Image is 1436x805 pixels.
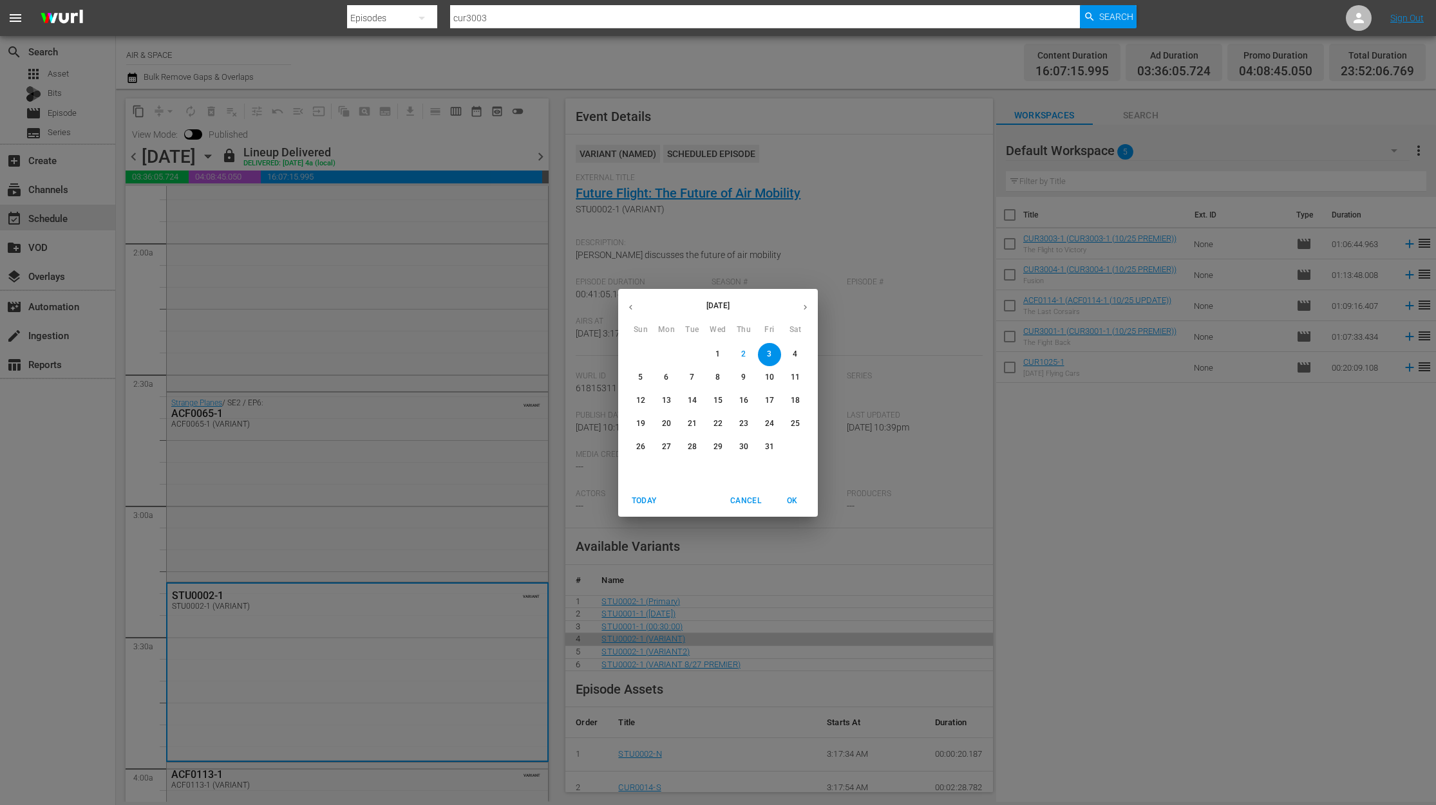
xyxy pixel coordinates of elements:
[784,324,807,337] span: Sat
[713,395,723,406] p: 15
[765,395,774,406] p: 17
[681,366,704,389] button: 7
[655,366,678,389] button: 6
[688,418,697,429] p: 21
[784,343,807,366] button: 4
[706,389,730,412] button: 15
[758,389,781,412] button: 17
[636,395,645,406] p: 12
[767,349,771,360] p: 3
[706,343,730,366] button: 1
[636,418,645,429] p: 19
[662,395,671,406] p: 13
[791,395,800,406] p: 18
[713,441,723,452] p: 29
[765,372,774,383] p: 10
[681,436,704,459] button: 28
[655,389,678,412] button: 13
[725,490,766,512] button: Cancel
[636,441,645,452] p: 26
[765,418,774,429] p: 24
[629,324,652,337] span: Sun
[739,441,748,452] p: 30
[690,372,694,383] p: 7
[706,436,730,459] button: 29
[758,412,781,436] button: 24
[732,343,755,366] button: 2
[758,436,781,459] button: 31
[8,10,23,26] span: menu
[771,490,813,512] button: OK
[706,366,730,389] button: 8
[739,418,748,429] p: 23
[706,412,730,436] button: 22
[628,494,659,508] span: Today
[1390,13,1424,23] a: Sign Out
[784,366,807,389] button: 11
[741,349,746,360] p: 2
[638,372,643,383] p: 5
[730,494,761,508] span: Cancel
[739,395,748,406] p: 16
[732,389,755,412] button: 16
[681,324,704,337] span: Tue
[681,389,704,412] button: 14
[713,418,723,429] p: 22
[715,372,720,383] p: 8
[31,3,93,33] img: ans4CAIJ8jUAAAAAAAAAAAAAAAAAAAAAAAAgQb4GAAAAAAAAAAAAAAAAAAAAAAAAJMjXAAAAAAAAAAAAAAAAAAAAAAAAgAT5G...
[706,324,730,337] span: Wed
[681,412,704,436] button: 21
[629,366,652,389] button: 5
[623,490,665,512] button: Today
[777,494,808,508] span: OK
[758,366,781,389] button: 10
[741,372,746,383] p: 9
[655,412,678,436] button: 20
[688,441,697,452] p: 28
[784,412,807,436] button: 25
[732,436,755,459] button: 30
[629,389,652,412] button: 12
[791,372,800,383] p: 11
[758,343,781,366] button: 3
[732,412,755,436] button: 23
[791,418,800,429] p: 25
[662,418,671,429] p: 20
[715,349,720,360] p: 1
[629,436,652,459] button: 26
[655,324,678,337] span: Mon
[732,366,755,389] button: 9
[655,436,678,459] button: 27
[784,389,807,412] button: 18
[688,395,697,406] p: 14
[662,441,671,452] p: 27
[765,441,774,452] p: 31
[643,300,793,311] p: [DATE]
[758,324,781,337] span: Fri
[629,412,652,436] button: 19
[793,349,797,360] p: 4
[664,372,668,383] p: 6
[732,324,755,337] span: Thu
[1099,5,1133,28] span: Search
